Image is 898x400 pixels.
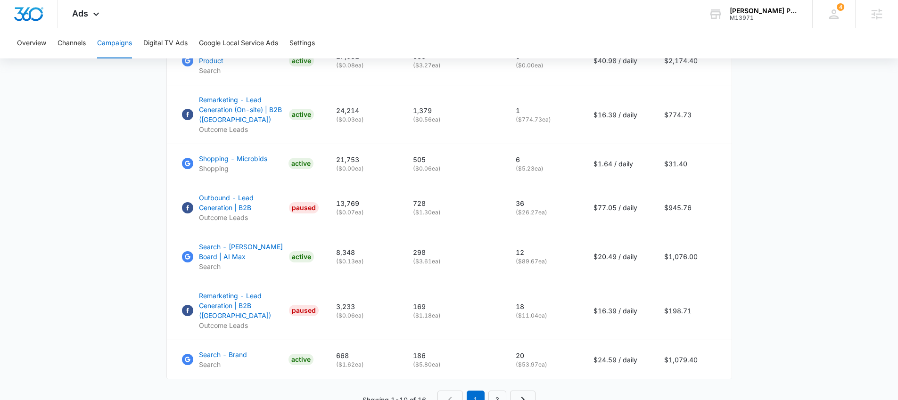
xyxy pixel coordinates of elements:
button: Digital TV Ads [143,28,188,58]
p: Search - [PERSON_NAME] Board | AI Max [199,242,285,261]
p: 668 [336,351,390,360]
p: ( $11.04 ea) [516,311,571,320]
p: 12 [516,247,571,257]
p: $40.98 / daily [593,56,642,65]
td: $1,076.00 [653,232,732,281]
p: ( $0.07 ea) [336,208,390,217]
p: Outcome Leads [199,124,285,134]
p: ( $26.27 ea) [516,208,571,217]
p: 728 [413,198,493,208]
span: Ads [72,8,88,18]
td: $1,079.40 [653,340,732,379]
p: Remarketing - Lead Generation (On-site) | B2B ([GEOGRAPHIC_DATA]) [199,95,285,124]
p: ( $3.27 ea) [413,61,493,70]
a: Google AdsShopping - MicrobidsShoppingACTIVE [182,154,313,173]
p: ( $53.97 ea) [516,360,571,369]
p: 24,214 [336,106,390,115]
p: ( $89.67 ea) [516,257,571,266]
p: 1 [516,106,571,115]
a: Google AdsSearch - [PERSON_NAME] Board | AI MaxSearchACTIVE [182,242,313,271]
p: Shopping - Microbids [199,154,267,163]
div: PAUSED [289,305,319,316]
img: Facebook [182,109,193,120]
button: Campaigns [97,28,132,58]
p: $77.05 / daily [593,203,642,212]
p: ( $3.61 ea) [413,257,493,266]
p: 169 [413,302,493,311]
img: Google Ads [182,354,193,365]
td: $774.73 [653,85,732,144]
p: 8,348 [336,247,390,257]
p: 6 [516,155,571,164]
img: Google Ads [182,55,193,66]
td: $2,174.40 [653,36,732,85]
div: PAUSED [289,202,319,213]
p: Search - Brand [199,350,247,359]
p: ( $5.23 ea) [516,164,571,173]
div: notifications count [837,3,844,11]
div: account id [730,15,799,21]
p: ( $0.00 ea) [516,61,571,70]
p: 298 [413,247,493,257]
p: 21,753 [336,155,390,164]
img: Google Ads [182,251,193,262]
span: 4 [837,3,844,11]
p: ( $0.08 ea) [336,61,390,70]
button: Settings [289,28,315,58]
p: Remarketing - Lead Generation | B2B ([GEOGRAPHIC_DATA]) [199,291,285,320]
p: $16.39 / daily [593,110,642,120]
p: ( $0.13 ea) [336,257,390,266]
p: $20.49 / daily [593,252,642,261]
p: 13,769 [336,198,390,208]
p: Shopping [199,163,267,173]
p: Search [199,359,247,369]
p: ( $0.03 ea) [336,115,390,124]
button: Google Local Service Ads [199,28,278,58]
p: ( $1.30 ea) [413,208,493,217]
a: Google AdsSearch - BrandSearchACTIVE [182,350,313,369]
p: ( $0.06 ea) [336,311,390,320]
div: ACTIVE [288,354,313,365]
p: ( $0.00 ea) [336,164,390,173]
p: Outcome Leads [199,320,285,330]
div: ACTIVE [289,109,314,120]
p: 186 [413,351,493,360]
p: ( $1.62 ea) [336,360,390,369]
p: ( $0.06 ea) [413,164,493,173]
a: FacebookOutbound - Lead Generation | B2BOutcome LeadsPAUSED [182,193,313,222]
img: Facebook [182,202,193,213]
p: 1,379 [413,106,493,115]
p: 20 [516,351,571,360]
div: ACTIVE [288,158,313,169]
p: ( $774.73 ea) [516,115,571,124]
p: 18 [516,302,571,311]
p: Search [199,65,285,75]
td: $198.71 [653,281,732,340]
p: ( $1.18 ea) [413,311,493,320]
a: Google AdsSearch - Weed Barrier ProductSearchACTIVE [182,46,313,75]
p: ( $5.80 ea) [413,360,493,369]
p: Outbound - Lead Generation | B2B [199,193,285,212]
button: Overview [17,28,46,58]
p: 3,233 [336,302,390,311]
a: FacebookRemarketing - Lead Generation (On-site) | B2B ([GEOGRAPHIC_DATA])Outcome LeadsACTIVE [182,95,313,134]
p: $1.64 / daily [593,159,642,169]
p: Outcome Leads [199,212,285,222]
p: 36 [516,198,571,208]
div: account name [730,7,799,15]
p: Search [199,261,285,271]
a: FacebookRemarketing - Lead Generation | B2B ([GEOGRAPHIC_DATA])Outcome LeadsPAUSED [182,291,313,330]
td: $31.40 [653,144,732,183]
p: 505 [413,155,493,164]
div: ACTIVE [289,251,314,262]
td: $945.76 [653,183,732,232]
div: ACTIVE [289,55,314,66]
p: $24.59 / daily [593,355,642,365]
button: Channels [58,28,86,58]
img: Google Ads [182,158,193,169]
p: $16.39 / daily [593,306,642,316]
p: ( $0.56 ea) [413,115,493,124]
img: Facebook [182,305,193,316]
